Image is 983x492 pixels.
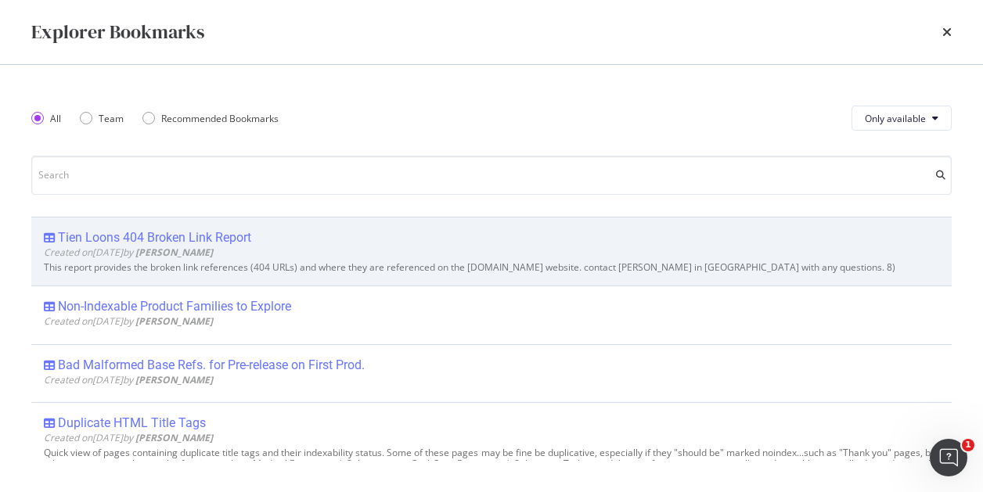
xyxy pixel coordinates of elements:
[80,112,124,125] div: Team
[31,19,204,45] div: Explorer Bookmarks
[58,230,251,246] div: Tien Loons 404 Broken Link Report
[135,314,213,328] b: [PERSON_NAME]
[44,246,213,259] span: Created on [DATE] by
[865,112,926,125] span: Only available
[142,112,279,125] div: Recommended Bookmarks
[161,112,279,125] div: Recommended Bookmarks
[58,299,291,314] div: Non-Indexable Product Families to Explore
[942,19,952,45] div: times
[962,439,974,451] span: 1
[44,431,213,444] span: Created on [DATE] by
[31,112,61,125] div: All
[58,415,206,431] div: Duplicate HTML Title Tags
[135,431,213,444] b: [PERSON_NAME]
[50,112,61,125] div: All
[99,112,124,125] div: Team
[44,373,213,386] span: Created on [DATE] by
[31,156,952,195] input: Search
[44,314,213,328] span: Created on [DATE] by
[44,262,939,273] div: This report provides the broken link references (404 URLs) and where they are referenced on the [...
[135,373,213,386] b: [PERSON_NAME]
[135,246,213,259] b: [PERSON_NAME]
[930,439,967,476] iframe: Intercom live chat
[58,357,365,373] div: Bad Malformed Base Refs. for Pre-release on First Prod.
[44,447,939,480] div: Quick view of pages containing duplicate title tags and their indexability status. Some of these ...
[852,106,952,131] button: Only available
